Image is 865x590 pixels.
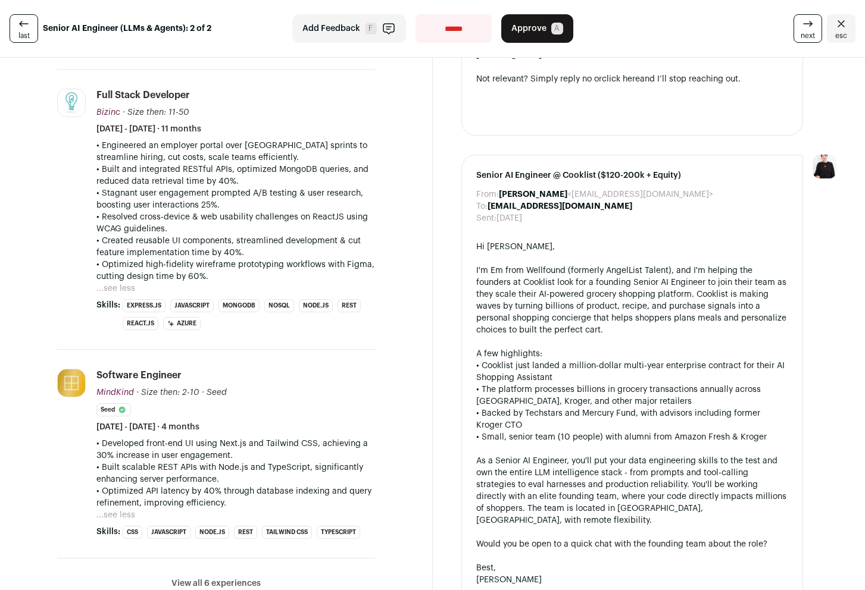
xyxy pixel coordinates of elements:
div: A few highlights: [476,348,789,360]
span: · Size then: 2-10 [136,388,199,397]
span: esc [835,31,847,40]
p: • Engineered an employer portal over [GEOGRAPHIC_DATA] sprints to streamline hiring, cut costs, s... [96,140,375,164]
span: A [551,23,563,34]
li: Azure [163,317,201,330]
dt: Sent: [476,212,496,224]
button: ...see less [96,283,135,294]
b: [EMAIL_ADDRESS][DOMAIN_NAME] [488,202,632,211]
img: 1ae2defc882f28e1faec989e6a6bc268a8b2ed4b391a053711cec5dfb14a9cde.jpg [58,369,85,397]
div: As a Senior AI Engineer, you'll put your data engineering skills to the test and own the entire L... [476,455,789,526]
li: Seed [96,403,131,416]
a: next [794,14,822,43]
div: Software Engineer [96,369,182,382]
li: JavaScript [147,526,191,539]
li: Node.js [299,299,333,312]
img: 9240684-medium_jpg [813,155,836,178]
b: [PERSON_NAME] [499,190,567,199]
a: Close [827,14,855,43]
li: JavaScript [170,299,214,312]
li: Tailwind CSS [262,526,312,539]
div: Full Stack Developer [96,89,190,102]
dt: From: [476,189,499,200]
span: F [365,23,377,34]
span: Add Feedback [302,23,360,34]
span: Senior AI Engineer @ Cooklist ($120-200k + Equity) [476,170,789,181]
div: • The platform processes billions in grocery transactions annually across [GEOGRAPHIC_DATA], Krog... [476,384,789,407]
p: • Built scalable REST APIs with Node.js and TypeScript, significantly enhancing server performance. [96,462,375,485]
span: • Small, senior team (10 people) with alumni from Amazon Fresh & Kroger [476,433,767,441]
li: REST [338,299,361,312]
button: Add Feedback F [292,14,406,43]
span: Skills: [96,299,120,311]
a: last [10,14,38,43]
dt: To: [476,200,488,212]
strong: Senior AI Engineer (LLMs & Agents): 2 of 2 [43,23,211,34]
p: • Developed front-end UI using Next.js and Tailwind CSS, achieving a 30% increase in user engagem... [96,438,375,462]
p: • Built and integrated RESTful APIs, optimized MongoDB queries, and reduced data retrieval time b... [96,164,375,187]
span: Skills: [96,526,120,538]
div: Not relevant? Simply reply no or and I’ll stop reaching out. [476,73,789,85]
li: React.js [123,317,158,330]
span: [DATE] - [DATE] · 4 months [96,421,199,433]
span: Seed [207,388,227,397]
p: • Stagnant user engagement prompted A/B testing & user research, boosting user interactions 25%. [96,187,375,211]
li: NoSQL [264,299,294,312]
dd: <[EMAIL_ADDRESS][DOMAIN_NAME]> [499,189,713,200]
button: Approve A [501,14,573,43]
span: Approve [511,23,547,34]
p: • Resolved cross-device & web usability challenges on ReactJS using WCAG guidelines. [96,211,375,235]
span: · Size then: 11-50 [123,108,189,117]
li: TypeScript [317,526,360,539]
button: ...see less [96,509,135,521]
span: · [202,387,204,398]
a: click here [602,75,640,83]
dd: [DATE] [496,212,522,224]
li: REST [234,526,257,539]
p: • Optimized API latency by 40% through database indexing and query refinement, improving efficiency. [96,485,375,509]
li: MongoDB [218,299,260,312]
div: Best, [476,562,789,574]
span: last [18,31,30,40]
span: next [801,31,815,40]
p: • Optimized high-fidelity wireframe prototyping workflows with Figma, cutting design time by 60%. [96,259,375,283]
img: 969e8e8cab83d0093e1aa85c50fca96238779ad0b229471380c7171723e0b413.jpg [58,89,85,117]
div: • Backed by Techstars and Mercury Fund, with advisors including former Kroger CTO [476,407,789,431]
div: Hi [PERSON_NAME], [476,241,789,253]
span: Bizinc [96,108,120,117]
li: Express.js [123,299,165,312]
div: I'm Em from Wellfound (formerly AngelList Talent), and I'm helping the founders at Cooklist look ... [476,265,789,336]
span: [DATE] - [DATE] · 11 months [96,123,201,135]
div: • Cooklist just landed a million-dollar multi-year enterprise contract for their AI Shopping Assi... [476,360,789,384]
div: [PERSON_NAME] [476,574,789,586]
li: Node.js [195,526,229,539]
button: View all 6 experiences [171,578,261,589]
span: MindKind [96,388,134,397]
p: • Created reusable UI components, streamlined development & cut feature implementation time by 40%. [96,235,375,259]
div: Would you be open to a quick chat with the founding team about the role? [476,538,789,550]
li: CSS [123,526,142,539]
